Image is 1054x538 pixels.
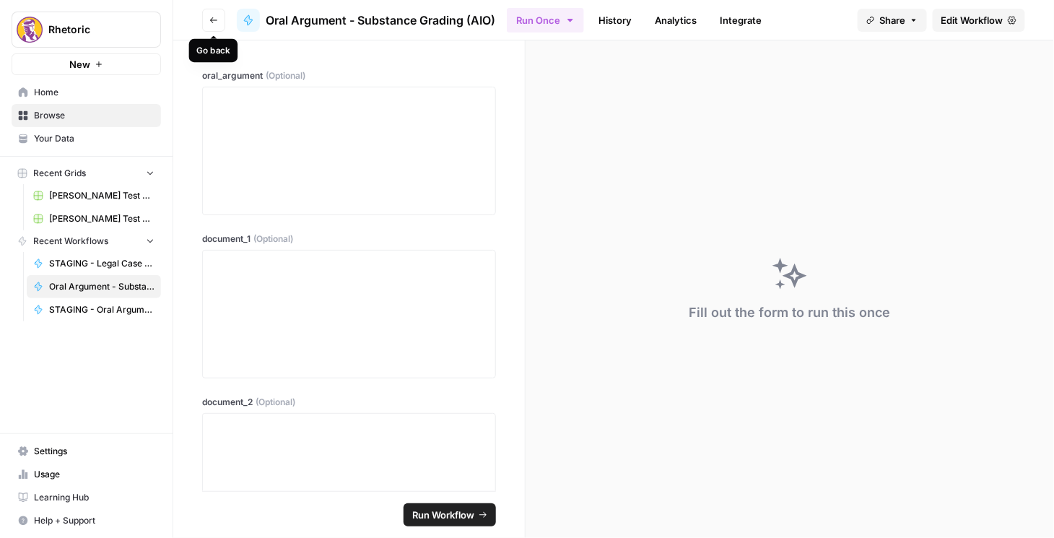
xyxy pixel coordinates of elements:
span: [PERSON_NAME] Test Workflow - Copilot Example Grid [49,189,154,202]
span: Oral Argument - Substance Grading (AIO) [266,12,495,29]
div: Go back [197,44,230,57]
label: document_1 [202,233,496,246]
button: New [12,53,161,75]
button: Run Once [507,8,584,32]
div: Fill out the form to run this once [689,303,891,323]
img: Rhetoric Logo [17,17,43,43]
span: [PERSON_NAME] Test Workflow - SERP Overview Grid [49,212,154,225]
a: Learning Hub [12,486,161,509]
a: Integrate [711,9,770,32]
button: Workspace: Rhetoric [12,12,161,48]
span: Browse [34,109,154,122]
span: Oral Argument - Substance Grading (AIO) [49,280,154,293]
span: Share [879,13,905,27]
span: STAGING - Oral Argument - Supporting Documents Grading (AIO) [49,303,154,316]
a: Your Data [12,127,161,150]
a: Usage [12,463,161,486]
span: Usage [34,468,154,481]
a: STAGING - Oral Argument - Supporting Documents Grading (AIO) [27,298,161,321]
span: Your Data [34,132,154,145]
a: [PERSON_NAME] Test Workflow - SERP Overview Grid [27,207,161,230]
a: STAGING - Legal Case Presentation - Grading (AIO) [27,252,161,275]
span: New [69,57,90,71]
button: Share [858,9,927,32]
a: Edit Workflow [933,9,1025,32]
span: (Optional) [253,233,293,246]
a: Analytics [646,9,705,32]
span: Help + Support [34,514,154,527]
a: Settings [12,440,161,463]
label: oral_argument [202,69,496,82]
a: Oral Argument - Substance Grading (AIO) [27,275,161,298]
button: Recent Grids [12,162,161,184]
button: Run Workflow [404,503,496,526]
a: Browse [12,104,161,127]
button: Help + Support [12,509,161,532]
span: Settings [34,445,154,458]
span: Learning Hub [34,491,154,504]
span: Home [34,86,154,99]
span: Edit Workflow [941,13,1003,27]
span: (Optional) [266,69,305,82]
a: [PERSON_NAME] Test Workflow - Copilot Example Grid [27,184,161,207]
button: Recent Workflows [12,230,161,252]
a: Home [12,81,161,104]
span: Run Workflow [412,508,474,522]
span: Rhetoric [48,22,136,37]
span: STAGING - Legal Case Presentation - Grading (AIO) [49,257,154,270]
span: (Optional) [256,396,295,409]
a: History [590,9,640,32]
a: Oral Argument - Substance Grading (AIO) [237,9,495,32]
span: Recent Grids [33,167,86,180]
label: document_2 [202,396,496,409]
span: Recent Workflows [33,235,108,248]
